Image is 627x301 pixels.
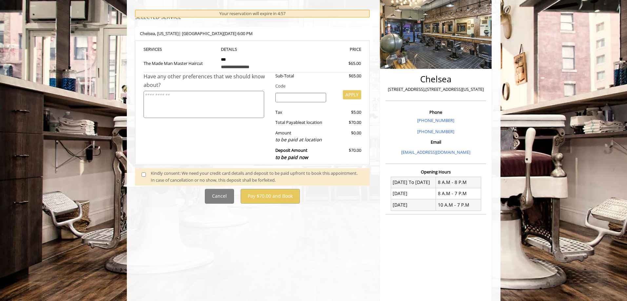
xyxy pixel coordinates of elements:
div: $70.00 [331,119,361,126]
div: Amount [270,130,331,144]
h3: Opening Hours [385,170,486,174]
h2: Chelsea [387,74,484,84]
button: APPLY [343,90,361,99]
a: [EMAIL_ADDRESS][DOMAIN_NAME] [401,149,470,155]
span: S [160,46,162,52]
a: [PHONE_NUMBER] [417,129,454,134]
div: Tax [270,109,331,116]
th: DETAILS [216,46,289,53]
h3: Phone [387,110,484,114]
td: 8 A.M - 8 P.M [436,177,481,188]
div: Kindly consent: We need your credit card details and deposit to be paid upfront to book this appo... [151,170,363,184]
div: Have any other preferences that we should know about? [144,72,271,89]
b: Chelsea | [GEOGRAPHIC_DATA][DATE] 6:00 PM [140,30,253,36]
div: $70.00 [331,147,361,161]
td: The Made Man Master Haircut [144,53,216,72]
td: [DATE] To [DATE] [391,177,436,188]
td: 10 A.M - 7 P.M [436,199,481,211]
button: Cancel [205,189,234,204]
div: Code [270,83,361,90]
th: SERVICE [144,46,216,53]
div: $65.00 [325,60,361,67]
div: $0.00 [331,130,361,144]
span: , [US_STATE] [155,30,179,36]
h3: Email [387,140,484,144]
div: to be paid at location [275,136,326,143]
div: Your reservation will expire in 4:57 [135,10,370,17]
td: 8 A.M - 7 P.M [436,188,481,199]
div: Sub-Total [270,72,331,79]
td: [DATE] [391,199,436,211]
button: Pay $70.00 and Book [241,189,300,204]
span: to be paid now [275,154,308,160]
div: $5.00 [331,109,361,116]
a: [PHONE_NUMBER] [417,117,454,123]
span: at location [302,119,322,125]
b: Deposit Amount [275,147,308,160]
th: PRICE [289,46,362,53]
div: Total Payable [270,119,331,126]
td: [DATE] [391,188,436,199]
p: [STREET_ADDRESS],[STREET_ADDRESS][US_STATE] [387,86,484,93]
h3: SELECTED SERVICE [135,14,370,20]
div: $65.00 [331,72,361,79]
